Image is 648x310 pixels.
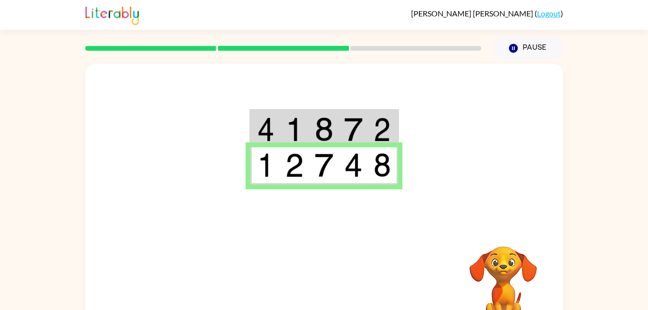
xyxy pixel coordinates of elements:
[373,153,391,177] img: 8
[315,153,333,177] img: 7
[411,9,535,18] span: [PERSON_NAME] [PERSON_NAME]
[537,9,561,18] a: Logout
[285,117,303,141] img: 1
[344,153,362,177] img: 4
[257,117,275,141] img: 4
[373,117,391,141] img: 2
[85,4,139,25] img: Literably
[493,37,563,59] button: Pause
[285,153,303,177] img: 2
[257,153,275,177] img: 1
[315,117,333,141] img: 8
[411,9,563,18] div: ( )
[344,117,362,141] img: 7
